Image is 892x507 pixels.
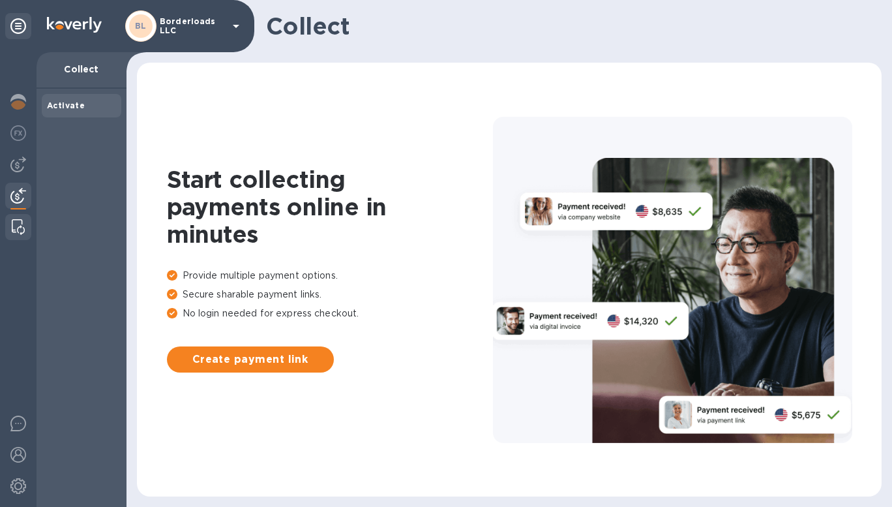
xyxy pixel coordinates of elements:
p: Borderloads LLC [160,17,225,35]
p: No login needed for express checkout. [167,307,493,320]
img: Foreign exchange [10,125,26,141]
div: Unpin categories [5,13,31,39]
span: Create payment link [177,352,323,367]
p: Provide multiple payment options. [167,269,493,283]
p: Secure sharable payment links. [167,288,493,301]
img: Logo [47,17,102,33]
button: Create payment link [167,346,334,373]
h1: Collect [266,12,871,40]
p: Collect [47,63,116,76]
h1: Start collecting payments online in minutes [167,166,493,248]
b: Activate [47,100,85,110]
b: BL [135,21,147,31]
